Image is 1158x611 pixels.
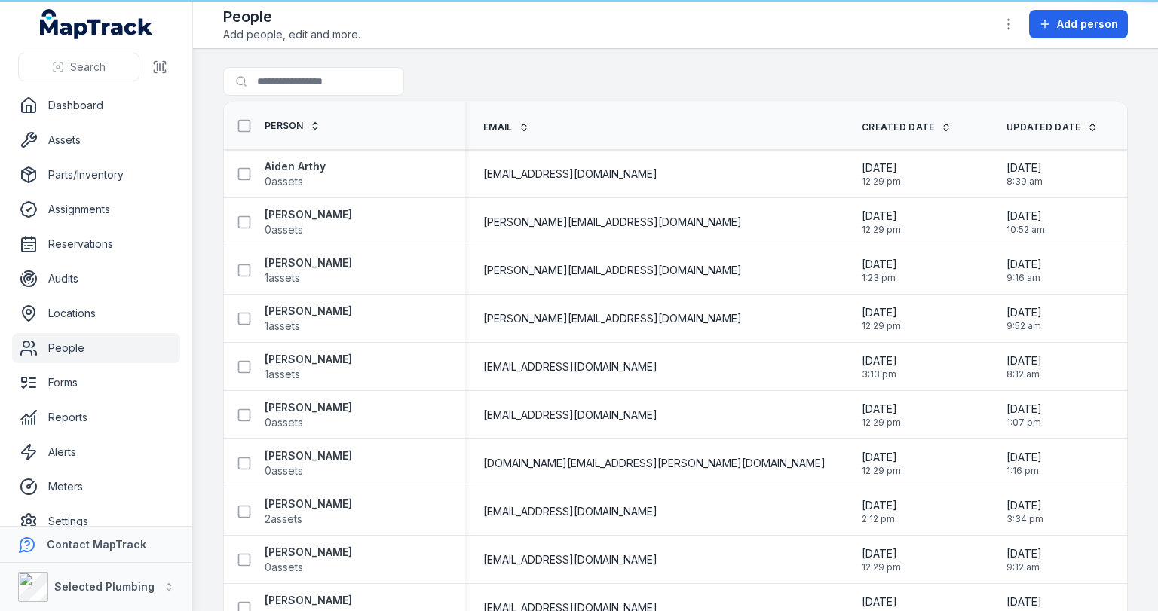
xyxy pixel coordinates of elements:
[1006,498,1043,525] time: 8/29/2025, 3:34:37 PM
[1006,450,1042,465] span: [DATE]
[862,305,901,320] span: [DATE]
[862,417,901,429] span: 12:29 pm
[12,125,180,155] a: Assets
[265,120,304,132] span: Person
[265,400,352,415] strong: [PERSON_NAME]
[265,270,300,286] span: 1 assets
[483,121,513,133] span: Email
[1006,417,1042,429] span: 1:07 pm
[1006,353,1042,368] span: [DATE]
[12,264,180,294] a: Audits
[1006,160,1043,176] span: [DATE]
[1006,465,1042,477] span: 1:16 pm
[265,496,352,527] a: [PERSON_NAME]2assets
[862,450,901,465] span: [DATE]
[862,353,897,368] span: [DATE]
[1006,176,1043,188] span: 8:39 am
[265,222,303,237] span: 0 assets
[265,255,352,270] strong: [PERSON_NAME]
[265,159,326,189] a: Aiden Arthy0assets
[265,593,352,608] strong: [PERSON_NAME]
[12,160,180,190] a: Parts/Inventory
[1006,305,1042,320] span: [DATE]
[1006,498,1043,513] span: [DATE]
[265,367,300,382] span: 1 assets
[12,194,180,225] a: Assignments
[265,120,320,132] a: Person
[47,538,146,551] strong: Contact MapTrack
[862,160,901,176] span: [DATE]
[862,257,897,284] time: 2/13/2025, 1:23:00 PM
[483,359,657,374] span: [EMAIL_ADDRESS][DOMAIN_NAME]
[862,561,901,573] span: 12:29 pm
[265,545,352,560] strong: [PERSON_NAME]
[1006,209,1045,224] span: [DATE]
[862,305,901,332] time: 1/14/2025, 12:29:42 PM
[265,352,352,382] a: [PERSON_NAME]1assets
[483,552,657,567] span: [EMAIL_ADDRESS][DOMAIN_NAME]
[862,209,901,236] time: 1/14/2025, 12:29:42 PM
[223,6,360,27] h2: People
[40,9,153,39] a: MapTrack
[862,498,897,513] span: [DATE]
[265,512,302,527] span: 2 assets
[265,304,352,319] strong: [PERSON_NAME]
[1006,561,1042,573] span: 9:12 am
[483,311,742,326] span: [PERSON_NAME][EMAIL_ADDRESS][DOMAIN_NAME]
[483,215,742,230] span: [PERSON_NAME][EMAIL_ADDRESS][DOMAIN_NAME]
[265,207,352,237] a: [PERSON_NAME]0assets
[265,304,352,334] a: [PERSON_NAME]1assets
[1006,450,1042,477] time: 8/11/2025, 1:16:06 PM
[12,90,180,121] a: Dashboard
[223,27,360,42] span: Add people, edit and more.
[862,353,897,380] time: 2/28/2025, 3:13:20 PM
[862,465,901,477] span: 12:29 pm
[1006,272,1042,284] span: 9:16 am
[1006,402,1042,429] time: 8/11/2025, 1:07:47 PM
[862,402,901,417] span: [DATE]
[1006,257,1042,272] span: [DATE]
[1006,546,1042,573] time: 9/2/2025, 9:12:37 AM
[483,263,742,278] span: [PERSON_NAME][EMAIL_ADDRESS][DOMAIN_NAME]
[265,496,352,512] strong: [PERSON_NAME]
[1029,10,1128,38] button: Add person
[483,121,529,133] a: Email
[1006,121,1098,133] a: Updated Date
[1057,17,1118,32] span: Add person
[265,400,352,430] a: [PERSON_NAME]0assets
[862,546,901,561] span: [DATE]
[54,580,155,593] strong: Selected Plumbing
[483,408,657,423] span: [EMAIL_ADDRESS][DOMAIN_NAME]
[265,560,303,575] span: 0 assets
[1006,513,1043,525] span: 3:34 pm
[265,415,303,430] span: 0 assets
[862,121,951,133] a: Created Date
[1006,224,1045,236] span: 10:52 am
[12,472,180,502] a: Meters
[862,224,901,236] span: 12:29 pm
[1006,209,1045,236] time: 9/1/2025, 10:52:58 AM
[862,513,897,525] span: 2:12 pm
[862,450,901,477] time: 1/14/2025, 12:29:42 PM
[12,368,180,398] a: Forms
[12,506,180,536] a: Settings
[862,368,897,380] span: 3:13 pm
[862,176,901,188] span: 12:29 pm
[483,504,657,519] span: [EMAIL_ADDRESS][DOMAIN_NAME]
[12,229,180,259] a: Reservations
[265,207,352,222] strong: [PERSON_NAME]
[265,174,303,189] span: 0 assets
[862,498,897,525] time: 5/14/2025, 2:12:32 PM
[70,60,106,75] span: Search
[862,160,901,188] time: 1/14/2025, 12:29:42 PM
[862,594,901,609] span: [DATE]
[265,463,303,478] span: 0 assets
[265,319,300,334] span: 1 assets
[265,545,352,575] a: [PERSON_NAME]0assets
[862,257,897,272] span: [DATE]
[1006,353,1042,380] time: 9/2/2025, 8:12:41 AM
[1006,320,1042,332] span: 9:52 am
[12,402,180,432] a: Reports
[12,333,180,363] a: People
[265,448,352,463] strong: [PERSON_NAME]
